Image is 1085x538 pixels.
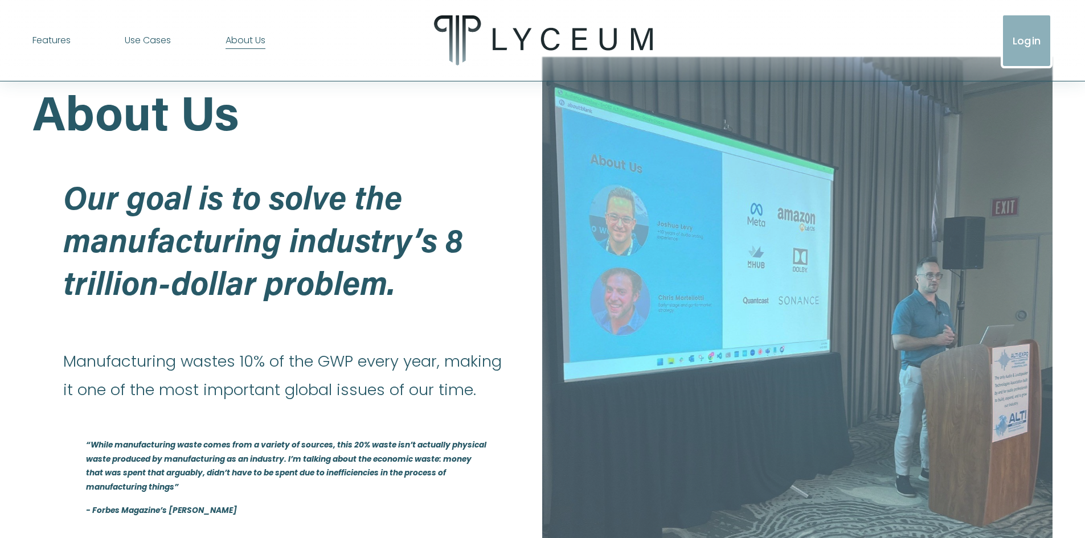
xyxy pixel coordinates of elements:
[1001,13,1053,68] a: Login
[63,347,512,404] p: Manufacturing wastes 10% of the GWP every year, making it one of the most important global issues...
[86,505,237,516] em: - Forbes Magazine’s [PERSON_NAME]
[86,440,488,492] em: “While manufacturing waste comes from a variety of sources, this 20% waste isn’t actually physica...
[226,31,265,50] a: About Us
[434,15,653,65] img: Lyceum
[32,32,71,49] span: Features
[125,32,171,49] span: Use Cases
[32,80,239,143] strong: About Us
[63,175,471,304] em: Our goal is to solve the manufacturing industry’s 8 trillion-dollar problem.
[125,31,171,50] a: folder dropdown
[32,31,71,50] a: folder dropdown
